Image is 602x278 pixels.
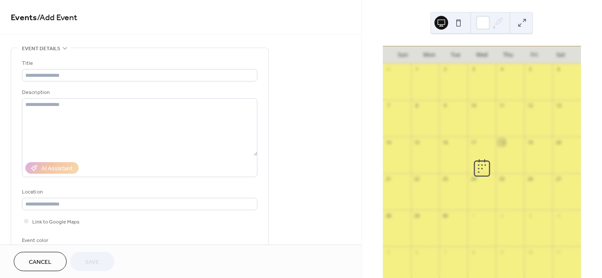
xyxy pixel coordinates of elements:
div: 25 [498,176,505,182]
div: 4 [555,212,562,219]
div: 23 [442,176,448,182]
span: Event details [22,44,60,53]
div: Description [22,88,256,97]
div: Mon [416,46,442,63]
div: 2 [498,212,505,219]
div: 5 [385,249,392,255]
div: Location [22,187,256,196]
span: Cancel [29,258,52,267]
div: 12 [527,103,533,109]
div: Fri [521,46,547,63]
div: 1 [414,66,420,73]
div: 15 [414,139,420,145]
div: 29 [414,212,420,219]
div: 16 [442,139,448,145]
div: 7 [385,103,392,109]
div: Wed [469,46,495,63]
div: 4 [498,66,505,73]
div: 6 [414,249,420,255]
div: 27 [555,176,562,182]
div: 10 [470,103,477,109]
div: Sun [390,46,416,63]
div: 10 [527,249,533,255]
div: 17 [470,139,477,145]
div: 2 [442,66,448,73]
div: 6 [555,66,562,73]
span: / Add Event [37,9,77,26]
div: 18 [498,139,505,145]
div: 20 [555,139,562,145]
div: Sat [548,46,574,63]
div: 28 [385,212,392,219]
div: 8 [414,103,420,109]
div: Thu [495,46,521,63]
div: 11 [498,103,505,109]
div: 7 [442,249,448,255]
div: 24 [470,176,477,182]
a: Events [11,9,37,26]
div: Title [22,59,256,68]
div: 30 [442,212,448,219]
div: 13 [555,103,562,109]
div: Tue [442,46,468,63]
div: 31 [385,66,392,73]
div: 19 [527,139,533,145]
div: 9 [498,249,505,255]
div: 26 [527,176,533,182]
span: Link to Google Maps [32,218,79,227]
div: 5 [527,66,533,73]
div: 9 [442,103,448,109]
div: Event color [22,236,86,245]
div: 11 [555,249,562,255]
button: Cancel [14,252,67,271]
div: 1 [470,212,477,219]
div: 3 [527,212,533,219]
div: 21 [385,176,392,182]
div: 14 [385,139,392,145]
div: 22 [414,176,420,182]
div: 8 [470,249,477,255]
div: 3 [470,66,477,73]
